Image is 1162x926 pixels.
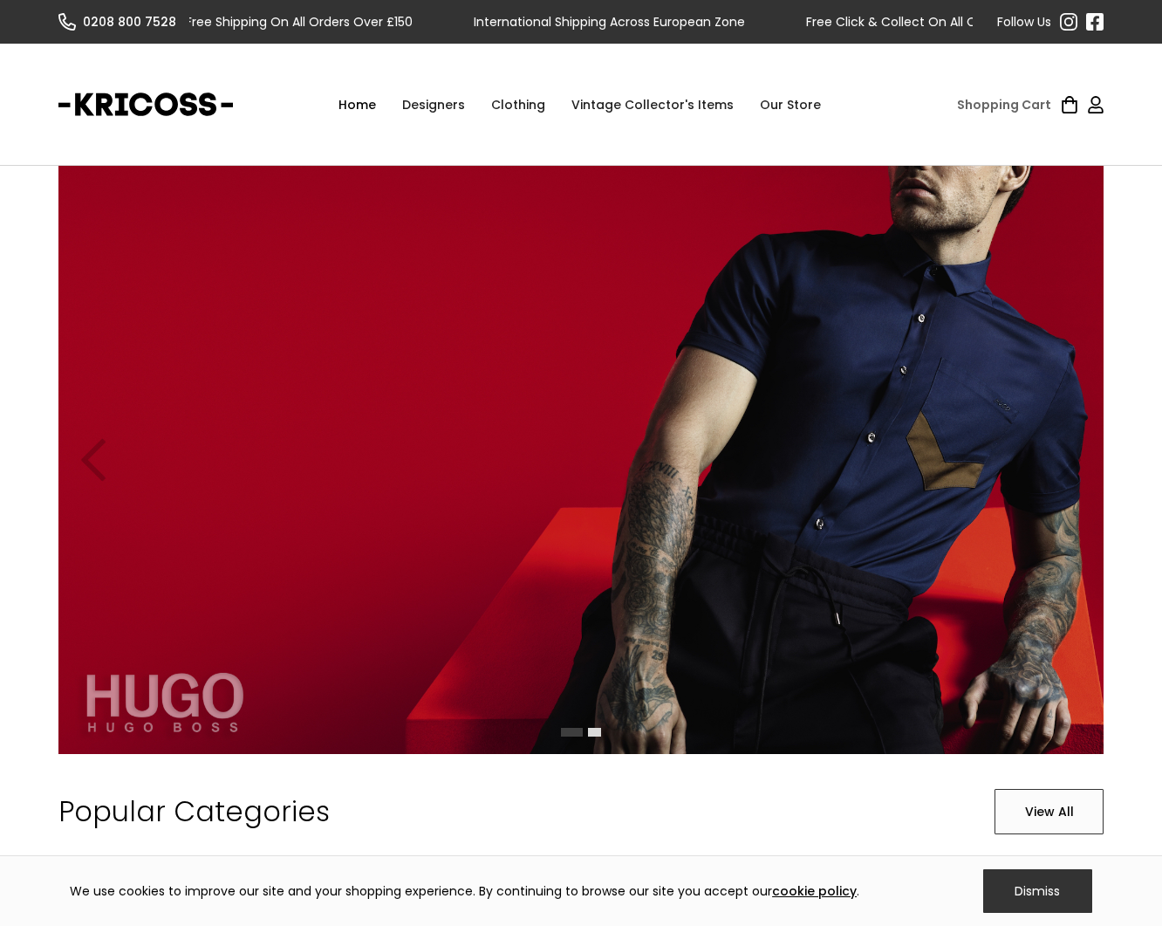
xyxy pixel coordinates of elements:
[58,166,1104,754] div: carousel
[70,882,859,900] div: We use cookies to improve our site and your shopping experience. By continuing to browse our site...
[772,882,857,900] a: cookie policy
[983,869,1092,913] div: Dismiss
[997,13,1051,31] div: Follow Us
[325,79,389,131] a: Home
[58,83,233,127] a: home
[478,79,558,131] div: Clothing
[83,13,176,31] div: 0208 800 7528
[747,79,834,131] a: Our Store
[186,13,413,31] div: Free Shipping On All Orders Over £150
[389,79,478,131] div: Designers
[806,13,1008,31] div: Free Click & Collect On All Orders
[58,166,128,754] div: previous slide
[588,728,601,737] div: Show slide 2 of 2
[957,96,1051,113] div: Shopping Cart
[558,79,747,131] a: Vintage Collector's Items
[58,796,330,827] h2: Popular Categories
[995,789,1104,834] a: View All
[561,728,583,737] div: Show slide 1 of 2
[1034,166,1104,754] div: next slide
[58,166,1104,754] div: 1 of 2
[58,13,189,31] a: 0208 800 7528
[474,13,745,31] div: International Shipping Across European Zone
